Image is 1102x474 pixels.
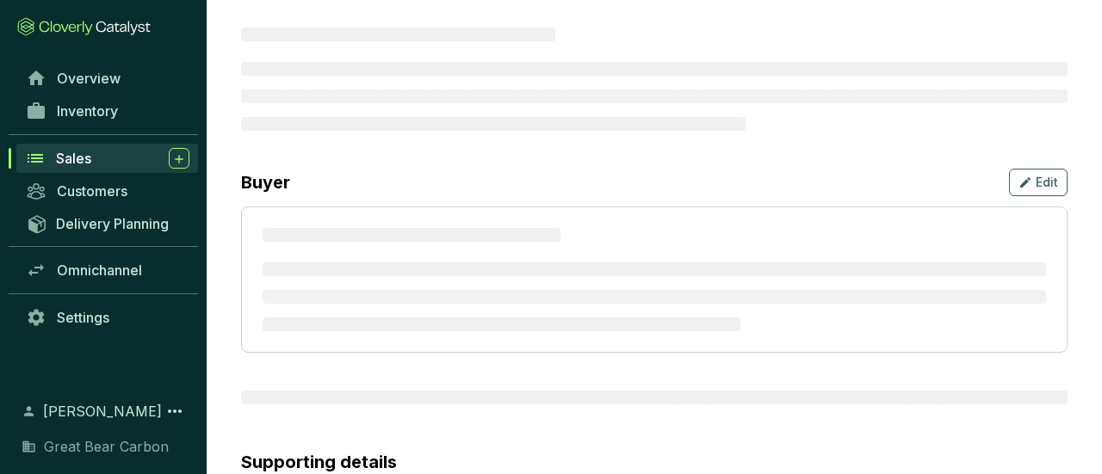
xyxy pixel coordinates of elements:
a: Omnichannel [17,255,198,285]
span: Settings [57,309,109,326]
h2: Buyer [241,173,290,192]
button: Edit [1009,169,1068,196]
span: Edit [1036,174,1058,191]
a: Settings [17,303,198,332]
span: Inventory [57,102,118,120]
a: Inventory [17,96,198,126]
span: [PERSON_NAME] [43,401,162,422]
span: Delivery Planning [56,215,169,232]
span: Customers [57,182,127,200]
h2: Supporting details [241,452,1068,471]
span: Great Bear Carbon [44,436,169,457]
span: Sales [56,150,91,167]
a: Customers [17,176,198,206]
span: Overview [57,70,121,87]
a: Sales [16,144,198,173]
a: Overview [17,64,198,93]
span: Omnichannel [57,262,142,279]
a: Delivery Planning [17,209,198,237]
